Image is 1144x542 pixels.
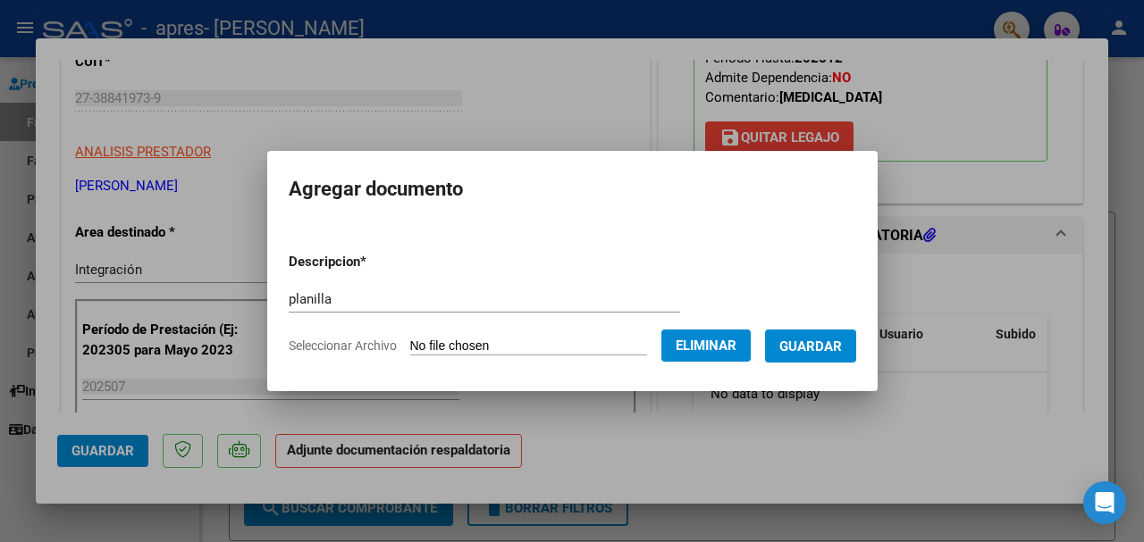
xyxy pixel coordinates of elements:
div: Open Intercom Messenger [1083,481,1126,524]
span: Seleccionar Archivo [289,338,397,353]
button: Guardar [765,329,856,363]
span: Guardar [779,338,842,354]
span: Eliminar [676,338,736,354]
h2: Agregar documento [289,172,856,206]
button: Eliminar [661,329,751,362]
p: Descripcion [289,252,459,272]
